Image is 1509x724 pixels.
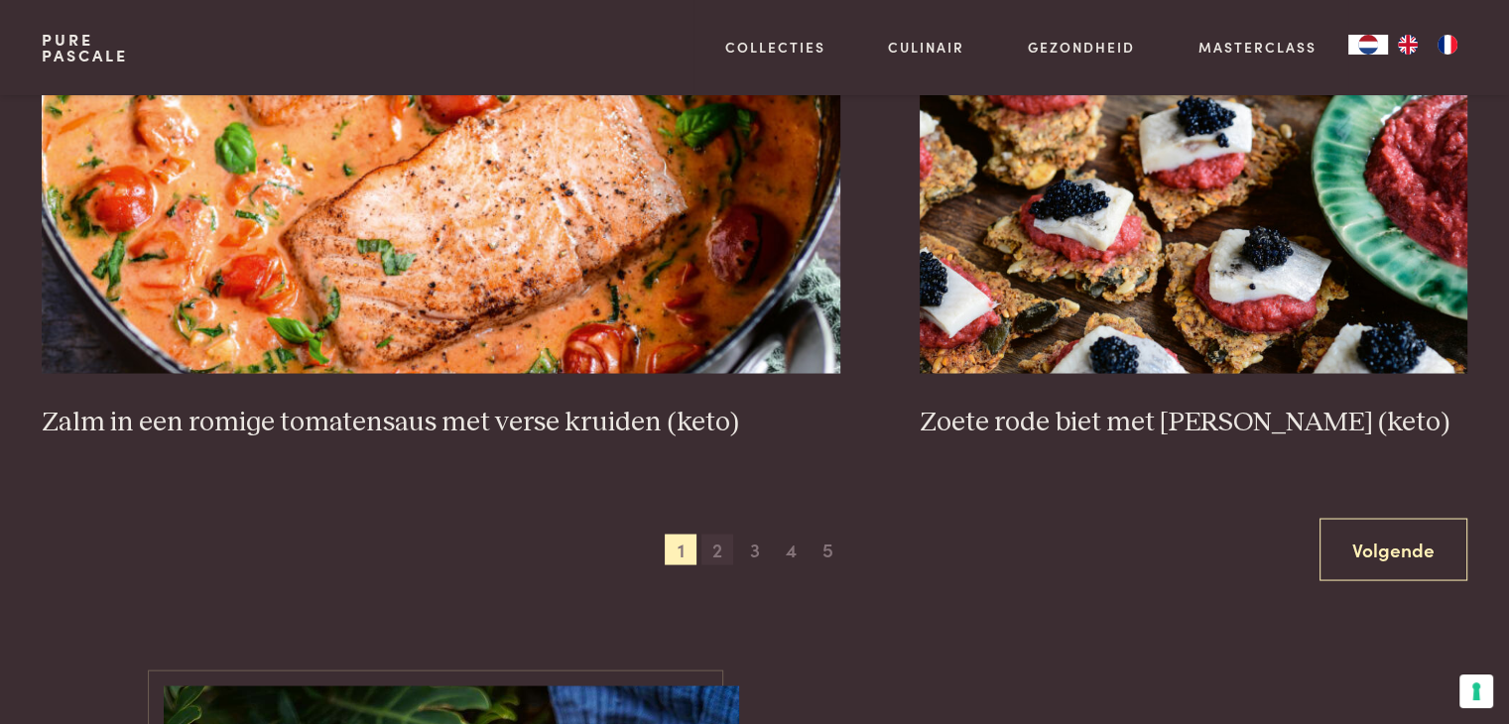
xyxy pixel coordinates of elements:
button: Uw voorkeuren voor toestemming voor trackingtechnologieën [1459,674,1493,708]
a: EN [1388,35,1428,55]
span: 1 [665,534,696,565]
a: NL [1348,35,1388,55]
span: 2 [701,534,733,565]
a: FR [1428,35,1467,55]
a: PurePascale [42,32,128,63]
a: Collecties [725,37,825,58]
span: 5 [813,534,844,565]
span: 3 [739,534,771,565]
a: Volgende [1320,518,1467,580]
div: Language [1348,35,1388,55]
ul: Language list [1388,35,1467,55]
h3: Zalm in een romige tomatensaus met verse kruiden (keto) [42,405,840,439]
span: 4 [776,534,808,565]
h3: Zoete rode biet met [PERSON_NAME] (keto) [920,405,1467,439]
a: Culinair [888,37,964,58]
aside: Language selected: Nederlands [1348,35,1467,55]
a: Masterclass [1198,37,1317,58]
a: Gezondheid [1028,37,1135,58]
